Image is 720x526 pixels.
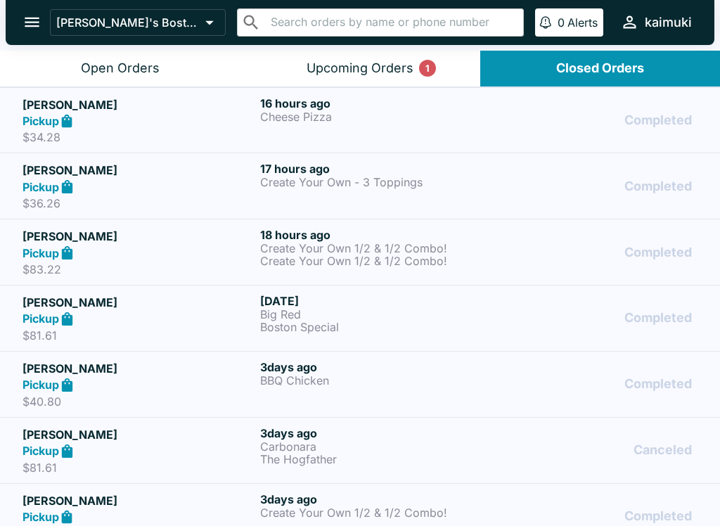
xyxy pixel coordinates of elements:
strong: Pickup [22,246,59,260]
p: Big Red [260,308,492,321]
span: 3 days ago [260,426,317,440]
h6: 16 hours ago [260,96,492,110]
strong: Pickup [22,510,59,524]
p: Create Your Own 1/2 & 1/2 Combo! [260,242,492,255]
h6: [DATE] [260,294,492,308]
strong: Pickup [22,444,59,458]
button: [PERSON_NAME]'s Boston Pizza [50,9,226,36]
button: kaimuki [615,7,697,37]
button: open drawer [14,4,50,40]
h6: 18 hours ago [260,228,492,242]
p: Carbonara [260,440,492,453]
div: kaimuki [645,14,692,31]
strong: Pickup [22,114,59,128]
p: $40.80 [22,394,255,409]
div: Closed Orders [556,60,644,77]
p: Cheese Pizza [260,110,492,123]
p: $36.26 [22,196,255,210]
h5: [PERSON_NAME] [22,228,255,245]
p: $83.22 [22,262,255,276]
p: [PERSON_NAME]'s Boston Pizza [56,15,200,30]
strong: Pickup [22,180,59,194]
h5: [PERSON_NAME] [22,162,255,179]
h5: [PERSON_NAME] [22,294,255,311]
h5: [PERSON_NAME] [22,426,255,443]
h5: [PERSON_NAME] [22,360,255,377]
div: Upcoming Orders [307,60,413,77]
p: Alerts [567,15,598,30]
p: $81.61 [22,461,255,475]
span: 3 days ago [260,360,317,374]
strong: Pickup [22,312,59,326]
p: The Hogfather [260,453,492,466]
p: $34.28 [22,130,255,144]
p: Create Your Own 1/2 & 1/2 Combo! [260,255,492,267]
span: 3 days ago [260,492,317,506]
p: Create Your Own - 3 Toppings [260,176,492,188]
p: BBQ Chicken [260,374,492,387]
input: Search orders by name or phone number [266,13,517,32]
h6: 17 hours ago [260,162,492,176]
p: 0 [558,15,565,30]
strong: Pickup [22,378,59,392]
p: 1 [425,61,430,75]
h5: [PERSON_NAME] [22,96,255,113]
div: Open Orders [81,60,160,77]
h5: [PERSON_NAME] [22,492,255,509]
p: Create Your Own 1/2 & 1/2 Combo! [260,506,492,519]
p: Boston Special [260,321,492,333]
p: $81.61 [22,328,255,342]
